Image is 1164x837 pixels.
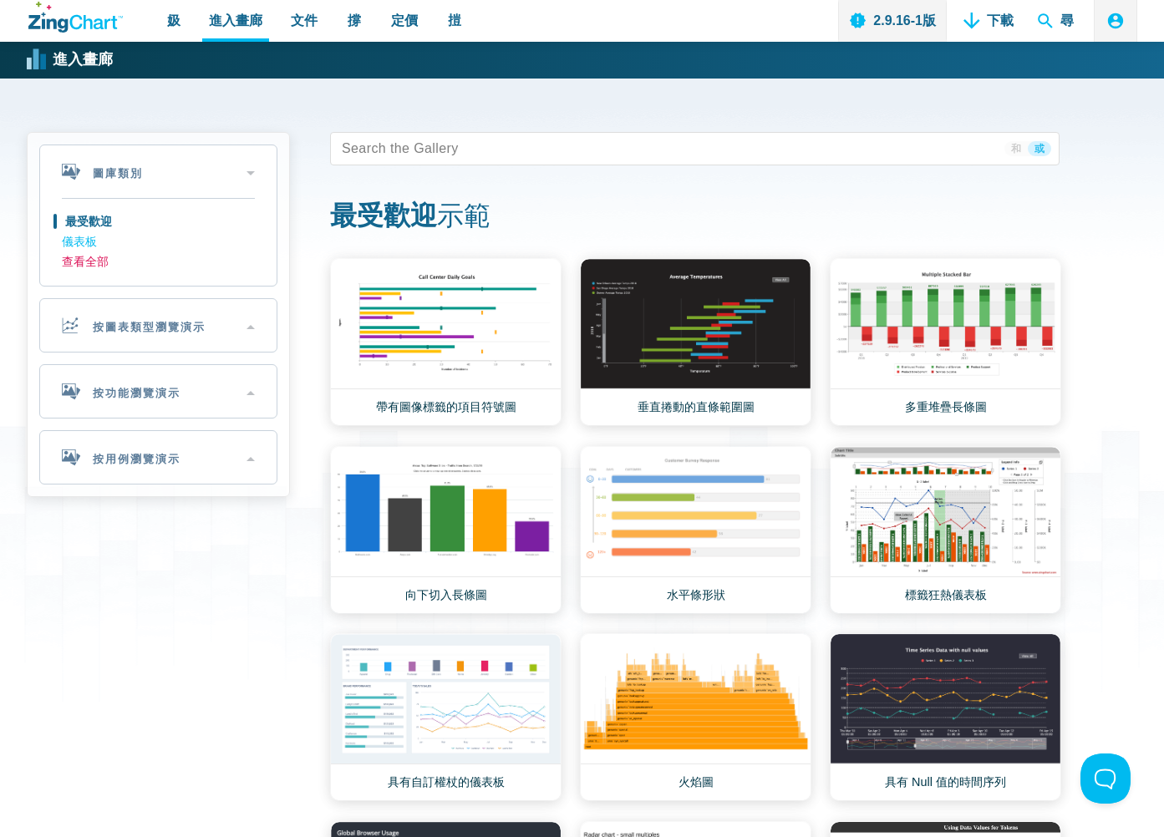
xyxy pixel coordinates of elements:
[330,258,562,426] a: 帶有圖像標籤的項目符號圖
[40,145,277,198] h2: 圖庫類別
[40,365,277,418] h2: 按功能瀏覽演示
[448,9,461,32] span: 㨟
[1028,141,1051,156] span: 或
[330,199,1060,236] h1: 示範
[330,200,437,231] strong: 最受歡迎
[580,446,811,614] a: 水平條形狀
[40,299,277,352] h2: 按圖表類型瀏覽演示
[830,446,1061,614] a: 標籤狂熱儀表板
[830,258,1061,426] a: 多重堆疊長條圖
[330,446,562,614] a: 向下切入長條圖
[1004,141,1028,156] span: 和
[348,9,361,32] span: 撐
[291,9,318,32] span: 文件
[62,252,255,272] a: 查看全部
[330,633,562,801] a: 具有自訂權杖的儀表板
[1080,753,1131,804] iframe: Toggle Customer Support
[40,431,277,484] h2: 按用例瀏覽演示
[53,53,113,68] strong: 進入畫廊
[209,9,262,32] span: 進入畫廊
[28,2,123,33] a: ZingChart 標誌。點擊返回首頁
[167,9,180,32] span: 㚫
[391,9,418,32] span: 定價
[62,232,255,252] a: 儀表板
[28,48,113,73] a: 進入畫廊
[580,633,811,801] a: 火焰圖
[580,258,811,426] a: 垂直捲動的直條範圍圖
[62,212,255,232] a: 最受歡迎
[830,633,1061,801] a: 具有 Null 值的時間序列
